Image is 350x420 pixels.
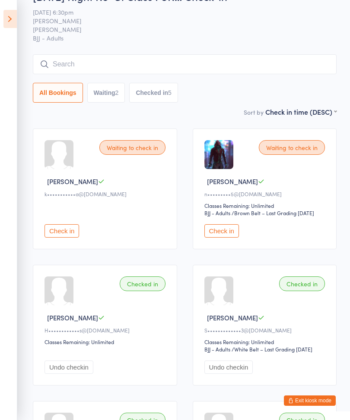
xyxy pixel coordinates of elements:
button: Exit kiosk mode [284,395,336,406]
span: / White Belt – Last Grading [DATE] [232,345,312,353]
div: Classes Remaining: Unlimited [45,338,168,345]
div: Waiting to check in [99,140,165,155]
span: BJJ - Adults [33,34,337,42]
span: [PERSON_NAME] [207,177,258,186]
div: Check in time (DESC) [265,107,337,116]
div: 2 [115,89,119,96]
div: Classes Remaining: Unlimited [204,202,328,209]
button: Waiting2 [87,83,125,103]
img: image1727763841.png [204,140,233,169]
div: n•••••••••5@[DOMAIN_NAME] [204,190,328,197]
label: Sort by [244,108,264,116]
button: All Bookings [33,83,83,103]
div: Checked in [279,276,325,291]
button: Checked in5 [129,83,178,103]
span: [PERSON_NAME] [207,313,258,322]
div: Waiting to check in [259,140,325,155]
span: [PERSON_NAME] [47,313,98,322]
input: Search [33,54,337,74]
div: BJJ - Adults [204,345,230,353]
button: Check in [204,224,239,238]
div: S•••••••••••••3@[DOMAIN_NAME] [204,326,328,334]
div: Checked in [120,276,165,291]
div: H••••••••••••s@[DOMAIN_NAME] [45,326,168,334]
button: Undo checkin [204,360,253,374]
span: [PERSON_NAME] [33,25,323,34]
span: [PERSON_NAME] [33,16,323,25]
span: [DATE] 6:30pm [33,8,323,16]
span: / Brown Belt – Last Grading [DATE] [232,209,314,216]
button: Check in [45,224,79,238]
span: [PERSON_NAME] [47,177,98,186]
div: Classes Remaining: Unlimited [204,338,328,345]
div: BJJ - Adults [204,209,230,216]
div: 5 [168,89,172,96]
button: Undo checkin [45,360,93,374]
div: k•••••••••••a@[DOMAIN_NAME] [45,190,168,197]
